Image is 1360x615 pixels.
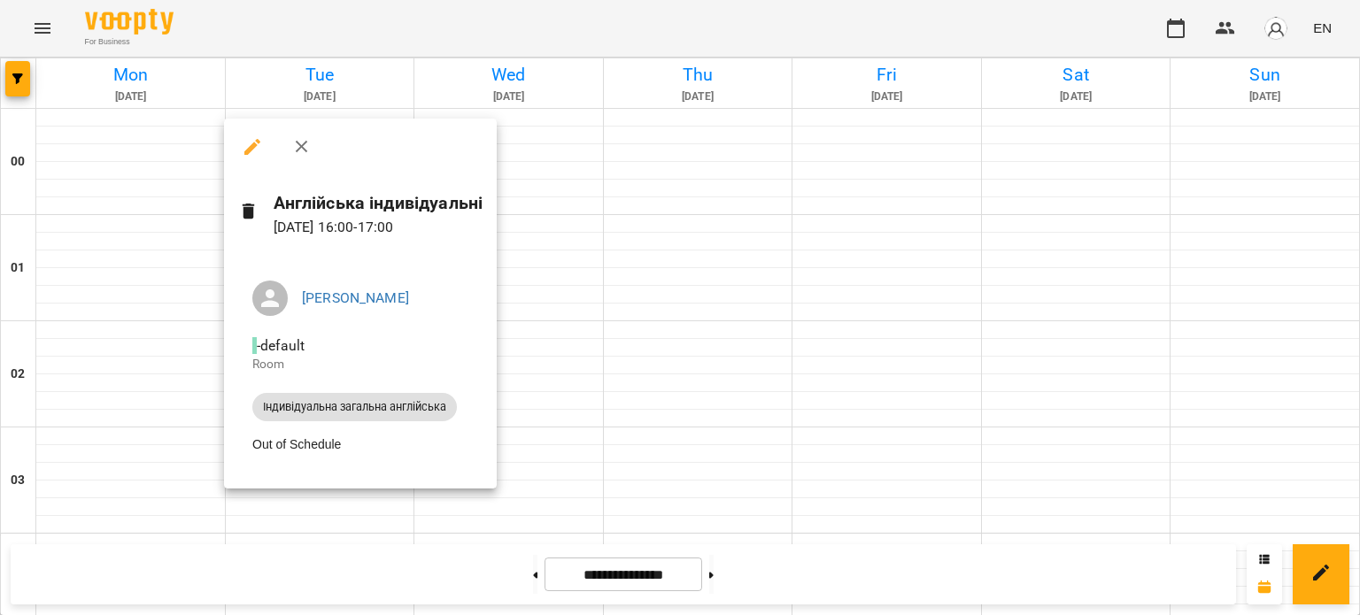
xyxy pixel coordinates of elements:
p: [DATE] 16:00 - 17:00 [274,217,483,238]
li: Out of Schedule [238,428,483,460]
p: Room [252,356,468,373]
span: - default [252,337,308,354]
h6: Англійська індивідуальні [274,189,483,217]
a: [PERSON_NAME] [302,289,409,306]
span: Індивідуальна загальна англійська [252,399,457,415]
